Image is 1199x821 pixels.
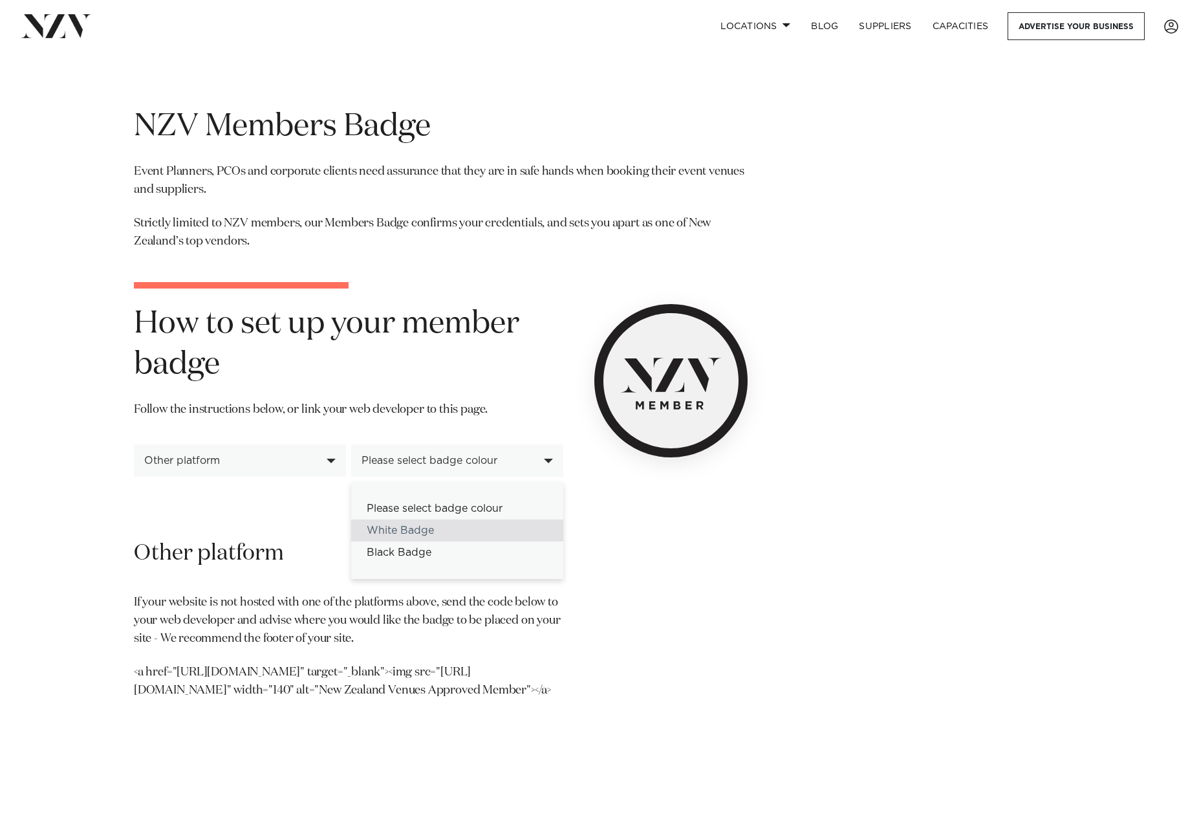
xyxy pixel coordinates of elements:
[922,12,999,40] a: Capacities
[351,542,563,564] div: Black Badge
[594,304,748,457] img: NZV Member Badge
[801,12,848,40] a: BLOG
[351,498,563,520] div: Please select badge colour
[362,455,539,466] div: Please select badge colour
[134,539,563,568] h2: Other platform
[21,14,91,38] img: nzv-logo.png
[351,520,563,542] div: White Badge
[710,12,801,40] a: Locations
[134,594,563,648] p: If your website is not hosted with one of the platforms above, send the code below to your web de...
[134,163,748,199] p: Event Planners, PCOs and corporate clients need assurance that they are in safe hands when bookin...
[134,401,563,430] p: Follow the instructions below, or link your web developer to this page.
[1008,12,1145,40] a: Advertise your business
[144,455,321,466] div: Other platform
[134,304,563,386] h1: How to set up your member badge
[134,107,748,148] h1: NZV Members Badge
[134,664,563,700] p: <a href="[URL][DOMAIN_NAME]" target="_blank"><img src="[URL][DOMAIN_NAME]" width="140" alt="New Z...
[848,12,922,40] a: SUPPLIERS
[134,215,748,251] p: Strictly limited to NZV members, our Members Badge confirms your credentials, and sets you apart ...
